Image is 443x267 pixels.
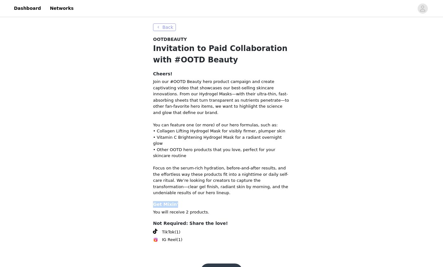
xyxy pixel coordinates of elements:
[46,1,77,16] a: Networks
[420,3,426,14] div: avatar
[153,36,187,43] span: OOTDBEAUTY
[153,209,290,215] p: You will receive 2 products.
[153,237,158,242] img: Instagram Reels Icon
[10,1,45,16] a: Dashboard
[175,229,180,235] span: (1)
[153,71,290,77] h4: Cheers!
[153,220,290,227] h4: Not Required: Share the love!
[153,43,290,66] h1: Invitation to Paid Collaboration with #OOTD Beauty
[177,237,182,243] span: (1)
[153,79,290,196] p: Join our #OOTD Beauty hero product campaign and create captivating video that showcases our best-...
[153,23,176,31] button: Back
[153,201,290,208] h4: Get Mixin'
[162,237,177,243] span: IG Reel
[162,229,175,235] span: TikTok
